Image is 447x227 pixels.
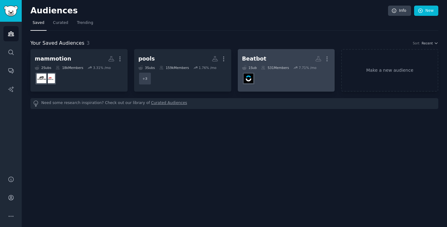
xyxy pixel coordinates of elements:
div: 3.31 % /mo [93,66,111,70]
div: 2 Sub s [35,66,51,70]
img: GummySearch logo [4,6,18,16]
div: + 3 [138,72,151,85]
a: mammotion2Subs18kMembers3.31% /moMammotionTechnologymammotion [30,49,128,92]
a: Saved [30,18,47,31]
span: Curated [53,20,68,26]
span: Recent [422,41,433,45]
div: 18k Members [56,66,83,70]
div: Need some research inspiration? Check out our library of [30,98,438,109]
span: Trending [77,20,93,26]
a: Trending [75,18,95,31]
img: mammotion [37,74,46,83]
div: Beatbot [242,55,266,63]
a: Make a new audience [341,49,438,92]
div: Sort [413,41,420,45]
a: Beatbot1Sub531Members7.71% /moBeatbot_Tech [238,49,335,92]
div: 159k Members [159,66,189,70]
div: mammotion [35,55,71,63]
h2: Audiences [30,6,388,16]
button: Recent [422,41,438,45]
div: 531 Members [261,66,289,70]
span: 3 [87,40,90,46]
img: Beatbot_Tech [244,74,253,83]
a: Curated Audiences [151,100,187,107]
div: 3 Sub s [138,66,155,70]
a: New [414,6,438,16]
div: pools [138,55,155,63]
a: pools3Subs159kMembers1.76% /mo+3 [134,49,231,92]
div: 1.76 % /mo [199,66,216,70]
div: 1 Sub [242,66,257,70]
span: Your Saved Audiences [30,39,84,47]
img: MammotionTechnology [45,74,55,83]
a: Curated [51,18,70,31]
a: Info [388,6,411,16]
span: Saved [33,20,44,26]
div: 7.71 % /mo [299,66,316,70]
